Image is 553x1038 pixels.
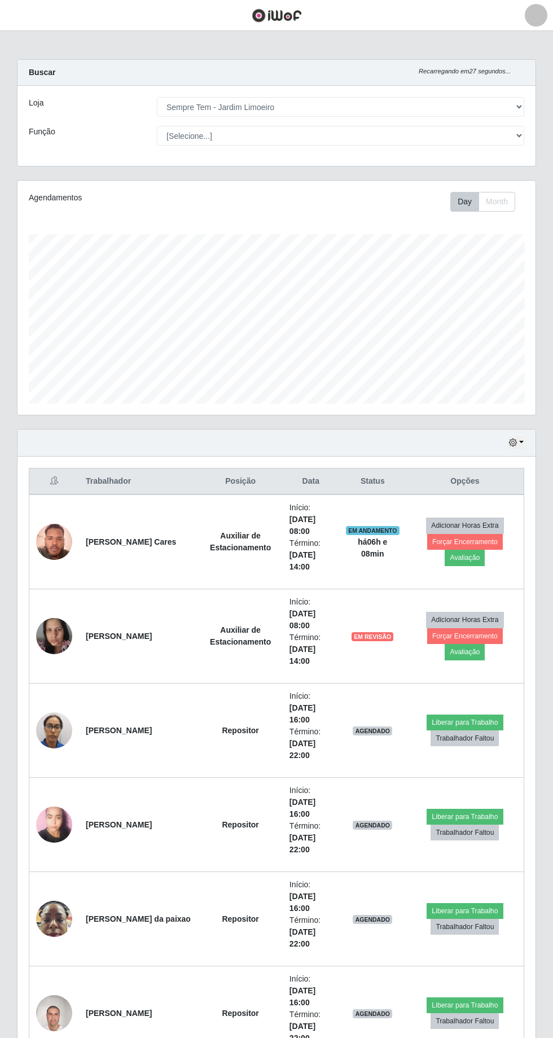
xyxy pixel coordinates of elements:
[289,645,315,665] time: [DATE] 14:00
[36,706,72,754] img: 1744637826389.jpeg
[36,612,72,660] img: 1759084061798.jpeg
[289,798,315,818] time: [DATE] 16:00
[29,192,225,204] div: Agendamentos
[29,68,55,77] strong: Buscar
[289,726,332,761] li: Término:
[358,537,387,558] strong: há 06 h e 08 min
[289,690,332,726] li: Início:
[445,550,485,566] button: Avaliação
[29,97,43,109] label: Loja
[86,632,152,641] strong: [PERSON_NAME]
[222,726,258,735] strong: Repositor
[353,915,392,924] span: AGENDADO
[427,715,503,730] button: Liberar para Trabalho
[427,628,503,644] button: Forçar Encerramento
[289,914,332,950] li: Término:
[86,537,176,546] strong: [PERSON_NAME] Cares
[289,550,315,571] time: [DATE] 14:00
[427,809,503,825] button: Liberar para Trabalho
[353,821,392,830] span: AGENDADO
[289,986,315,1007] time: [DATE] 16:00
[289,973,332,1009] li: Início:
[283,468,339,495] th: Data
[86,914,191,923] strong: [PERSON_NAME] da paixao
[36,800,72,848] img: 1750798204685.jpeg
[289,892,315,913] time: [DATE] 16:00
[289,609,315,630] time: [DATE] 08:00
[36,518,72,566] img: 1756383834375.jpeg
[289,820,332,856] li: Término:
[86,726,152,735] strong: [PERSON_NAME]
[29,126,55,138] label: Função
[86,1009,152,1018] strong: [PERSON_NAME]
[198,468,282,495] th: Posição
[431,825,499,840] button: Trabalhador Faltou
[352,632,393,641] span: EM REVISÃO
[289,785,332,820] li: Início:
[289,632,332,667] li: Término:
[289,537,332,573] li: Término:
[406,468,524,495] th: Opções
[419,68,511,75] i: Recarregando em 27 segundos...
[426,612,503,628] button: Adicionar Horas Extra
[445,644,485,660] button: Avaliação
[289,502,332,537] li: Início:
[427,997,503,1013] button: Liberar para Trabalho
[353,726,392,735] span: AGENDADO
[289,596,332,632] li: Início:
[222,914,258,923] strong: Repositor
[346,526,400,535] span: EM ANDAMENTO
[289,739,315,760] time: [DATE] 22:00
[289,879,332,914] li: Início:
[450,192,515,212] div: First group
[86,820,152,829] strong: [PERSON_NAME]
[79,468,198,495] th: Trabalhador
[479,192,515,212] button: Month
[210,625,271,646] strong: Auxiliar de Estacionamento
[289,515,315,536] time: [DATE] 08:00
[353,1009,392,1018] span: AGENDADO
[427,903,503,919] button: Liberar para Trabalho
[450,192,479,212] button: Day
[431,919,499,935] button: Trabalhador Faltou
[431,1013,499,1029] button: Trabalhador Faltou
[252,8,302,23] img: CoreUI Logo
[222,820,258,829] strong: Repositor
[427,534,503,550] button: Forçar Encerramento
[222,1009,258,1018] strong: Repositor
[431,730,499,746] button: Trabalhador Faltou
[289,927,315,948] time: [DATE] 22:00
[289,703,315,724] time: [DATE] 16:00
[289,833,315,854] time: [DATE] 22:00
[339,468,406,495] th: Status
[36,895,72,943] img: 1752580683628.jpeg
[450,192,524,212] div: Toolbar with button groups
[210,531,271,552] strong: Auxiliar de Estacionamento
[426,518,503,533] button: Adicionar Horas Extra
[36,989,72,1037] img: 1756580722526.jpeg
